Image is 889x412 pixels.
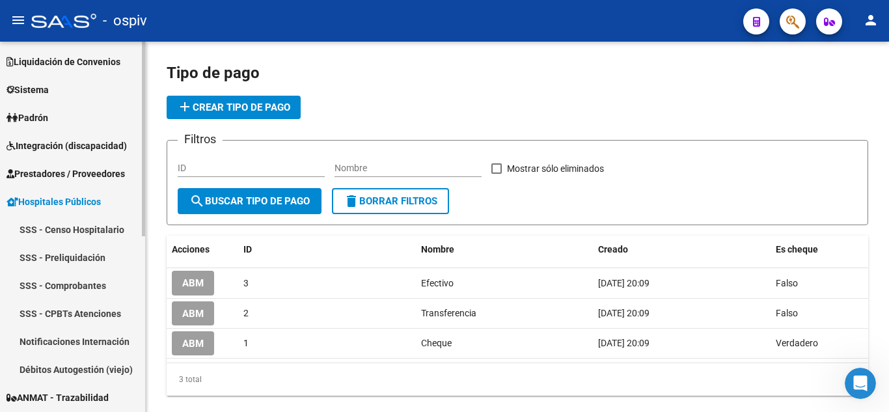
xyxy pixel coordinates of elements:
span: Acciones [172,244,210,254]
mat-icon: person [863,12,879,28]
span: [DATE] 20:09 [598,338,650,348]
span: Nombre [421,244,454,254]
span: ABM [182,278,204,290]
datatable-header-cell: Es cheque [771,236,868,264]
span: ABM [182,308,204,320]
span: Buscar Tipo De Pago [189,195,310,207]
span: Sistema [7,83,49,97]
span: Crear Tipo De Pago [177,102,290,113]
span: Falso [776,278,798,288]
iframe: Intercom live chat [845,368,876,399]
span: Padrón [7,111,48,125]
mat-icon: delete [344,193,359,209]
span: Verdadero [776,338,818,348]
datatable-header-cell: Acciones [167,236,238,264]
span: ANMAT - Trazabilidad [7,391,109,405]
span: ABM [182,338,204,350]
span: Transferencia [421,308,476,318]
datatable-header-cell: Nombre [416,236,594,264]
span: 2 [243,308,249,318]
span: Es cheque [776,244,818,254]
mat-icon: add [177,99,193,115]
span: Creado [598,244,628,254]
span: Hospitales Públicos [7,195,101,209]
span: Mostrar sólo eliminados [507,161,604,176]
h3: Filtros [178,130,223,148]
span: Falso [776,308,798,318]
button: ABM [172,301,214,325]
span: 3 [243,278,249,288]
span: Cheque [421,338,452,348]
mat-icon: menu [10,12,26,28]
span: Integración (discapacidad) [7,139,127,153]
span: Liquidación de Convenios [7,55,120,69]
datatable-header-cell: ID [238,236,416,264]
button: Borrar Filtros [332,188,449,214]
div: 3 total [167,363,868,396]
button: ABM [172,331,214,355]
span: ID [243,244,252,254]
span: Prestadores / Proveedores [7,167,125,181]
span: Tipo de pago [167,64,260,82]
span: - ospiv [103,7,147,35]
button: ABM [172,271,214,295]
mat-icon: search [189,193,205,209]
span: [DATE] 20:09 [598,308,650,318]
button: Crear Tipo De Pago [167,96,301,119]
span: Efectivo [421,278,454,288]
span: Borrar Filtros [344,195,437,207]
datatable-header-cell: Creado [593,236,771,264]
span: 1 [243,338,249,348]
button: Buscar Tipo De Pago [178,188,321,214]
span: [DATE] 20:09 [598,278,650,288]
